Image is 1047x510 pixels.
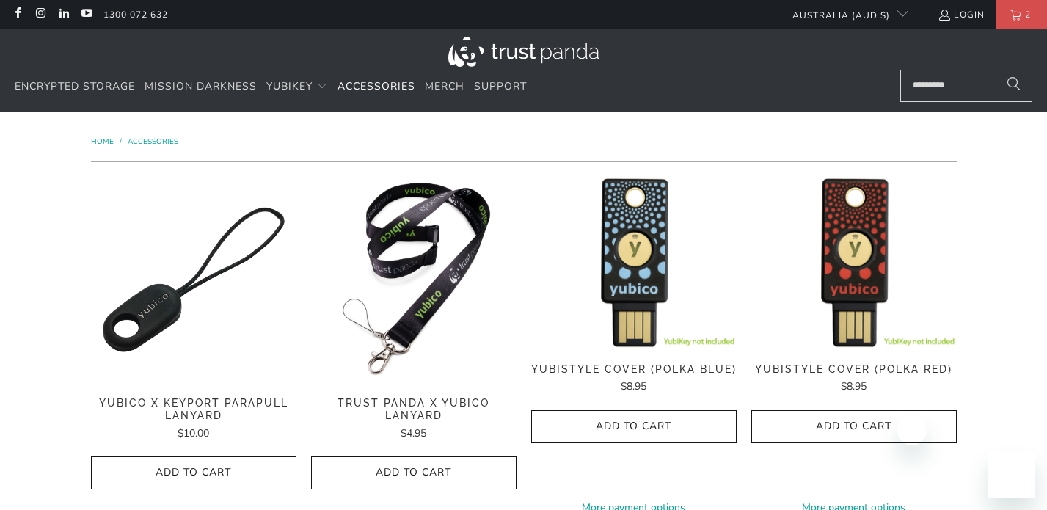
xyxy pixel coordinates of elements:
span: $10.00 [178,426,209,440]
span: $8.95 [841,379,867,393]
button: Add to Cart [91,456,296,489]
span: YubiStyle Cover (Polka Red) [751,363,957,376]
button: Search [996,70,1032,102]
img: Yubico x Keyport Parapull Lanyard - Trust Panda [91,177,296,382]
span: Home [91,136,114,147]
a: Home [91,136,116,147]
span: Yubico x Keyport Parapull Lanyard [91,397,296,422]
span: Support [474,79,527,93]
a: Trust Panda Australia on YouTube [80,9,92,21]
span: YubiKey [266,79,313,93]
span: Accessories [338,79,415,93]
a: Trust Panda Australia on Instagram [34,9,46,21]
a: YubiStyle Cover (Polka Blue) $8.95 [531,363,737,396]
a: Yubico x Keyport Parapull Lanyard $10.00 [91,397,296,442]
button: Add to Cart [311,456,517,489]
a: 1300 072 632 [103,7,168,23]
summary: YubiKey [266,70,328,104]
a: Trust Panda Australia on LinkedIn [57,9,70,21]
a: Accessories [128,136,178,147]
a: Login [938,7,985,23]
a: Accessories [338,70,415,104]
span: Add to Cart [767,420,941,433]
img: Trust Panda Yubico Lanyard - Trust Panda [311,177,517,382]
span: Add to Cart [106,467,281,479]
a: YubiStyle Cover (Polka Red) $8.95 [751,363,957,396]
iframe: Close message [897,416,927,445]
a: Trust Panda x Yubico Lanyard $4.95 [311,397,517,442]
button: Add to Cart [751,410,957,443]
a: Merch [425,70,464,104]
span: Mission Darkness [145,79,257,93]
a: Support [474,70,527,104]
a: Mission Darkness [145,70,257,104]
span: Add to Cart [326,467,501,479]
span: YubiStyle Cover (Polka Blue) [531,363,737,376]
img: YubiStyle Cover (Polka Red) - Trust Panda [751,177,957,348]
button: Add to Cart [531,410,737,443]
img: Trust Panda Australia [448,37,599,67]
span: Encrypted Storage [15,79,135,93]
span: $4.95 [401,426,426,440]
a: Yubico x Keyport Parapull Lanyard - Trust Panda Yubico x Keyport Parapull Lanyard - Trust Panda [91,177,296,382]
input: Search... [900,70,1032,102]
a: Trust Panda Australia on Facebook [11,9,23,21]
nav: Translation missing: en.navigation.header.main_nav [15,70,527,104]
span: $8.95 [621,379,646,393]
span: / [120,136,122,147]
a: Encrypted Storage [15,70,135,104]
img: YubiStyle Cover (Polka Blue) - Trust Panda [531,177,737,348]
span: Trust Panda x Yubico Lanyard [311,397,517,422]
iframe: Button to launch messaging window [988,451,1035,498]
span: Merch [425,79,464,93]
span: Add to Cart [547,420,721,433]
